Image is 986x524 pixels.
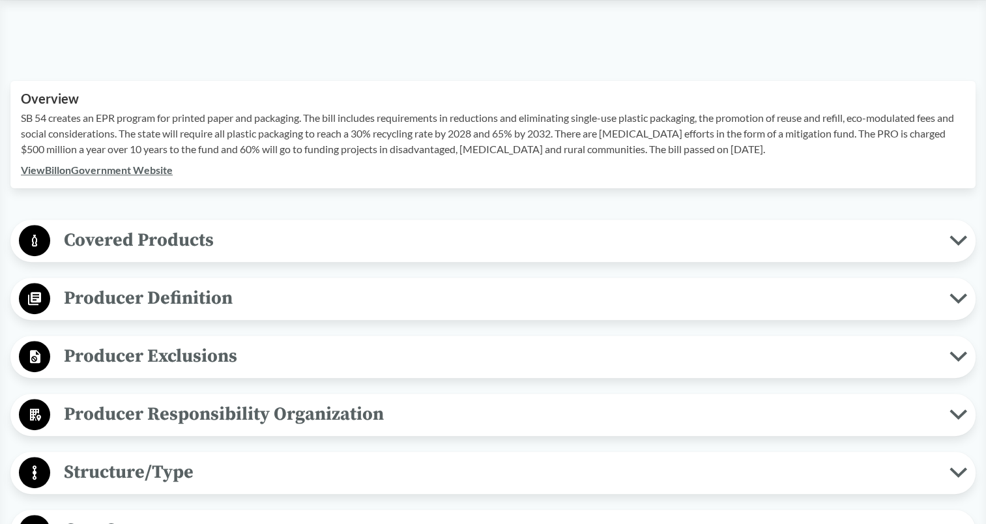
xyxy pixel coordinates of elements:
[15,456,971,489] button: Structure/Type
[50,400,950,429] span: Producer Responsibility Organization
[15,398,971,431] button: Producer Responsibility Organization
[50,226,950,255] span: Covered Products
[50,342,950,371] span: Producer Exclusions
[50,284,950,313] span: Producer Definition
[21,110,965,157] p: SB 54 creates an EPR program for printed paper and packaging. The bill includes requirements in r...
[15,340,971,373] button: Producer Exclusions
[15,282,971,315] button: Producer Definition
[15,224,971,257] button: Covered Products
[21,164,173,176] a: ViewBillonGovernment Website
[21,91,965,106] h2: Overview
[50,458,950,487] span: Structure/Type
